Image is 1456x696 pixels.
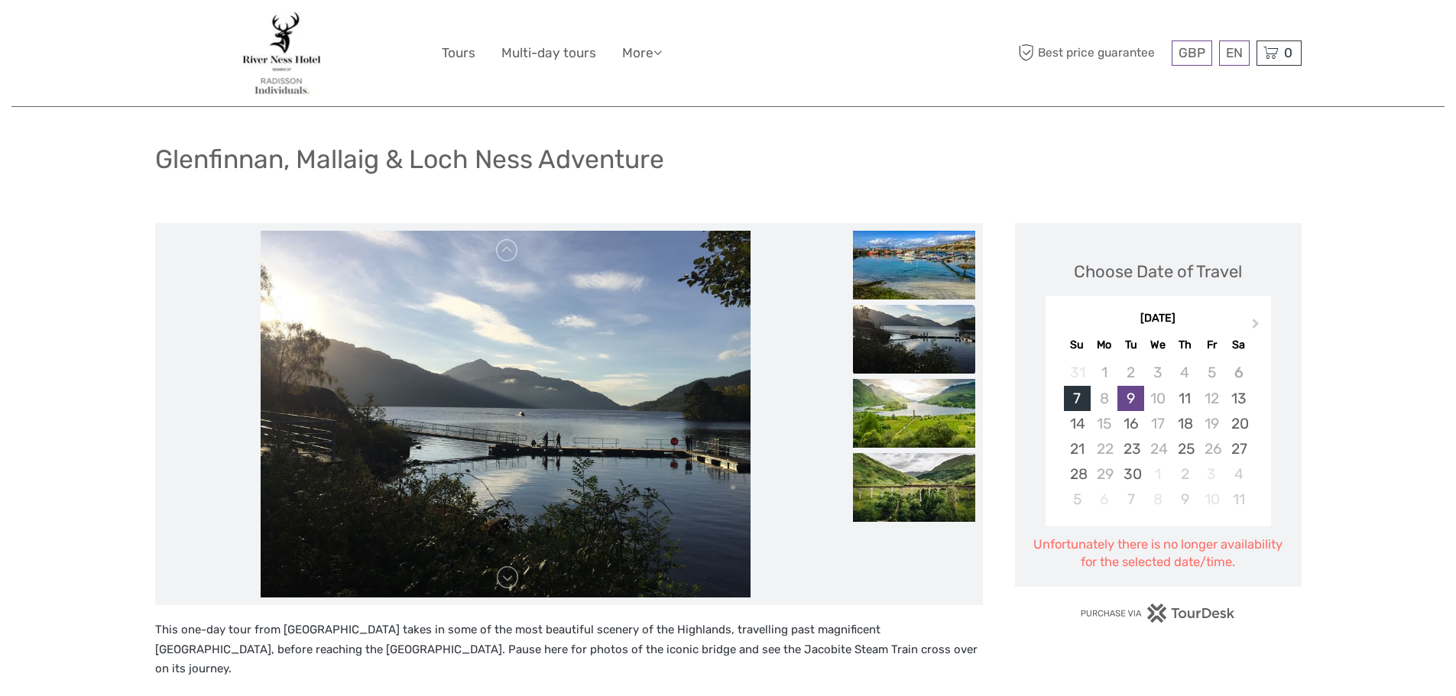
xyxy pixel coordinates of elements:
[176,24,194,42] button: Open LiveChat chat widget
[1144,487,1171,512] div: Not available Wednesday, October 8th, 2025
[1091,411,1117,436] div: Not available Monday, September 15th, 2025
[1091,487,1117,512] div: Not available Monday, October 6th, 2025
[1172,335,1198,355] div: Th
[1144,360,1171,385] div: Not available Wednesday, September 3rd, 2025
[1091,386,1117,411] div: Not available Monday, September 8th, 2025
[853,305,975,374] img: 1f51754311e94edfa3a775f449c46720_slider_thumbnail.jpg
[1198,487,1225,512] div: Not available Friday, October 10th, 2025
[1080,604,1235,623] img: PurchaseViaTourDesk.png
[853,379,975,448] img: e841b6f993c14399b048d75be718608a_slider_thumbnail.jpg
[1144,461,1171,487] div: Not available Wednesday, October 1st, 2025
[1091,335,1117,355] div: Mo
[1225,411,1252,436] div: Choose Saturday, September 20th, 2025
[1117,487,1144,512] div: Choose Tuesday, October 7th, 2025
[1074,260,1242,283] div: Choose Date of Travel
[1225,436,1252,461] div: Choose Saturday, September 27th, 2025
[1172,487,1198,512] div: Choose Thursday, October 9th, 2025
[1219,40,1250,66] div: EN
[1046,311,1271,327] div: [DATE]
[1172,461,1198,487] div: Choose Thursday, October 2nd, 2025
[1091,461,1117,487] div: Not available Monday, September 29th, 2025
[1064,360,1091,385] div: Not available Sunday, August 31st, 2025
[1172,386,1198,411] div: Choose Thursday, September 11th, 2025
[1117,461,1144,487] div: Choose Tuesday, September 30th, 2025
[1225,360,1252,385] div: Not available Saturday, September 6th, 2025
[1225,461,1252,487] div: Choose Saturday, October 4th, 2025
[1064,487,1091,512] div: Choose Sunday, October 5th, 2025
[1064,411,1091,436] div: Choose Sunday, September 14th, 2025
[1117,360,1144,385] div: Not available Tuesday, September 2nd, 2025
[1198,386,1225,411] div: Not available Friday, September 12th, 2025
[1117,335,1144,355] div: Tu
[1144,386,1171,411] div: Not available Wednesday, September 10th, 2025
[1179,45,1205,60] span: GBP
[1144,436,1171,461] div: Not available Wednesday, September 24th, 2025
[155,620,983,679] p: This one-day tour from [GEOGRAPHIC_DATA] takes in some of the most beautiful scenery of the Highl...
[1225,386,1252,411] div: Choose Saturday, September 13th, 2025
[1117,436,1144,461] div: Choose Tuesday, September 23rd, 2025
[1117,411,1144,436] div: Choose Tuesday, September 16th, 2025
[1144,335,1171,355] div: We
[155,144,664,175] h1: Glenfinnan, Mallaig & Loch Ness Adventure
[1198,436,1225,461] div: Not available Friday, September 26th, 2025
[501,42,596,64] a: Multi-day tours
[1198,335,1225,355] div: Fr
[1198,360,1225,385] div: Not available Friday, September 5th, 2025
[1172,360,1198,385] div: Not available Thursday, September 4th, 2025
[1050,360,1266,512] div: month 2025-09
[1064,461,1091,487] div: Choose Sunday, September 28th, 2025
[853,453,975,522] img: 47676a57e6284e7eabe190d2b5787b09_slider_thumbnail.jpg
[1172,411,1198,436] div: Choose Thursday, September 18th, 2025
[1064,386,1091,411] div: Choose Sunday, September 7th, 2025
[1117,386,1144,411] div: Choose Tuesday, September 9th, 2025
[1198,461,1225,487] div: Not available Friday, October 3rd, 2025
[1172,436,1198,461] div: Choose Thursday, September 25th, 2025
[853,231,975,299] img: eb9fad7977164335aceb6cea97cb2954_slider_thumbnail.jpg
[261,231,750,597] img: 1f51754311e94edfa3a775f449c46720_main_slider.jpg
[21,27,173,39] p: We're away right now. Please check back later!
[1225,335,1252,355] div: Sa
[1064,436,1091,461] div: Choose Sunday, September 21st, 2025
[1030,536,1286,571] div: Unfortunately there is no longer availability for the selected date/time.
[242,11,322,95] img: 3291-065ce774-2bb8-4d36-ac00-65f65a84ed2e_logo_big.jpg
[622,42,662,64] a: More
[1225,487,1252,512] div: Choose Saturday, October 11th, 2025
[1198,411,1225,436] div: Not available Friday, September 19th, 2025
[1015,40,1168,66] span: Best price guarantee
[1282,45,1295,60] span: 0
[1144,411,1171,436] div: Not available Wednesday, September 17th, 2025
[1245,315,1270,339] button: Next Month
[442,42,475,64] a: Tours
[1064,335,1091,355] div: Su
[1091,360,1117,385] div: Not available Monday, September 1st, 2025
[1091,436,1117,461] div: Not available Monday, September 22nd, 2025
